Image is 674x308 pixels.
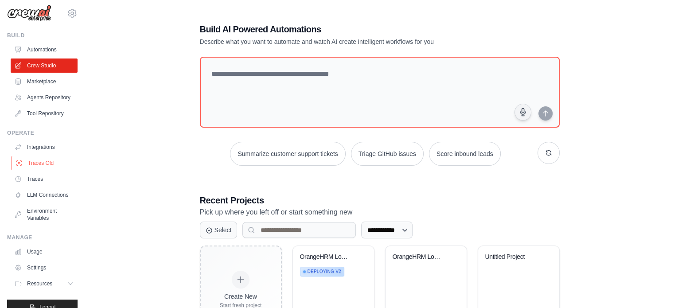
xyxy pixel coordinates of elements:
img: Logo [7,5,51,22]
button: Get new suggestions [538,142,560,164]
div: Untitled Project [485,253,539,261]
a: Settings [11,261,78,275]
button: Select [200,222,238,238]
span: Resources [27,280,52,287]
div: Build [7,32,78,39]
button: Summarize customer support tickets [230,142,345,166]
button: Click to speak your automation idea [514,104,531,121]
p: Describe what you want to automate and watch AI create intelligent workflows for you [200,37,498,46]
iframe: Chat Widget [630,265,674,308]
div: Operate [7,129,78,136]
a: Agents Repository [11,90,78,105]
span: Deploying v2 [308,268,341,275]
h1: Build AI Powered Automations [200,23,498,35]
button: Triage GitHub issues [351,142,424,166]
div: OrangeHRM Login Test Automation [300,253,354,261]
a: Integrations [11,140,78,154]
button: Score inbound leads [429,142,501,166]
div: OrangeHRM Login Test Automation [393,253,446,261]
p: Pick up where you left off or start something new [200,207,560,218]
button: Resources [11,277,78,291]
a: Traces Old [12,156,78,170]
a: Crew Studio [11,58,78,73]
a: Automations [11,43,78,57]
div: Manage [7,234,78,241]
h3: Recent Projects [200,194,560,207]
a: Marketplace [11,74,78,89]
div: Create New [220,292,262,301]
a: Environment Variables [11,204,78,225]
a: Traces [11,172,78,186]
a: Tool Repository [11,106,78,121]
a: Usage [11,245,78,259]
a: LLM Connections [11,188,78,202]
